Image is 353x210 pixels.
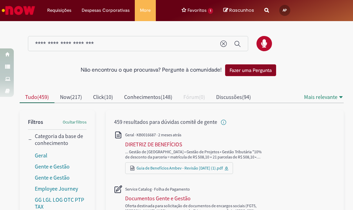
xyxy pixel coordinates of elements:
[81,67,222,73] h2: Não encontrou o que procurava? Pergunte à comunidade!
[229,7,254,13] span: Rascunhos
[283,8,287,12] span: AP
[47,7,71,14] span: Requisições
[82,7,130,14] span: Despesas Corporativas
[208,8,213,14] span: 1
[223,7,254,13] a: No momento, sua lista de rascunhos tem 0 Itens
[1,3,36,17] img: ServiceNow
[140,7,151,14] span: More
[225,64,276,76] button: Fazer uma Pergunta
[188,7,206,14] span: Favoritos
